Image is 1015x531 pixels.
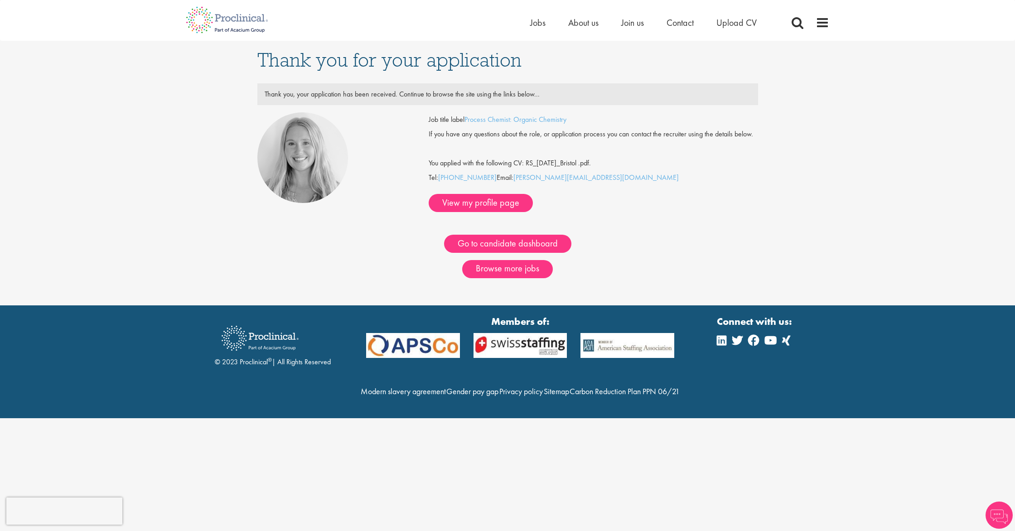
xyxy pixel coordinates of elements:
div: You applied with the following CV: RS_[DATE]_Bristol .pdf. [422,141,765,170]
span: Thank you for your application [257,48,522,72]
strong: Connect with us: [717,314,794,328]
div: © 2023 Proclinical | All Rights Reserved [215,319,331,367]
img: Shannon Briggs [257,112,348,203]
iframe: reCAPTCHA [6,497,122,525]
img: Proclinical Recruitment [215,319,305,357]
a: View my profile page [429,194,533,212]
a: Join us [621,17,644,29]
strong: Members of: [366,314,674,328]
a: Privacy policy [499,386,543,396]
a: Contact [667,17,694,29]
div: Thank you, your application has been received. Continue to browse the site using the links below... [258,87,758,101]
img: APSCo [359,333,467,358]
a: [PERSON_NAME][EMAIL_ADDRESS][DOMAIN_NAME] [513,173,679,182]
a: Browse more jobs [462,260,553,278]
a: Modern slavery agreement [361,386,446,396]
a: Carbon Reduction Plan PPN 06/21 [570,386,680,396]
a: About us [568,17,599,29]
a: Sitemap [544,386,569,396]
a: Upload CV [716,17,757,29]
img: APSCo [574,333,681,358]
a: [PHONE_NUMBER] [438,173,497,182]
img: APSCo [467,333,574,358]
a: Process Chemist: Organic Chemistry [464,115,566,124]
div: If you have any questions about the role, or application process you can contact the recruiter us... [422,127,765,141]
div: Tel: Email: [429,112,758,212]
a: Gender pay gap [446,386,498,396]
img: Chatbot [986,502,1013,529]
a: Jobs [530,17,546,29]
sup: ® [268,356,272,363]
div: Job title label [422,112,765,127]
a: Go to candidate dashboard [444,235,571,253]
